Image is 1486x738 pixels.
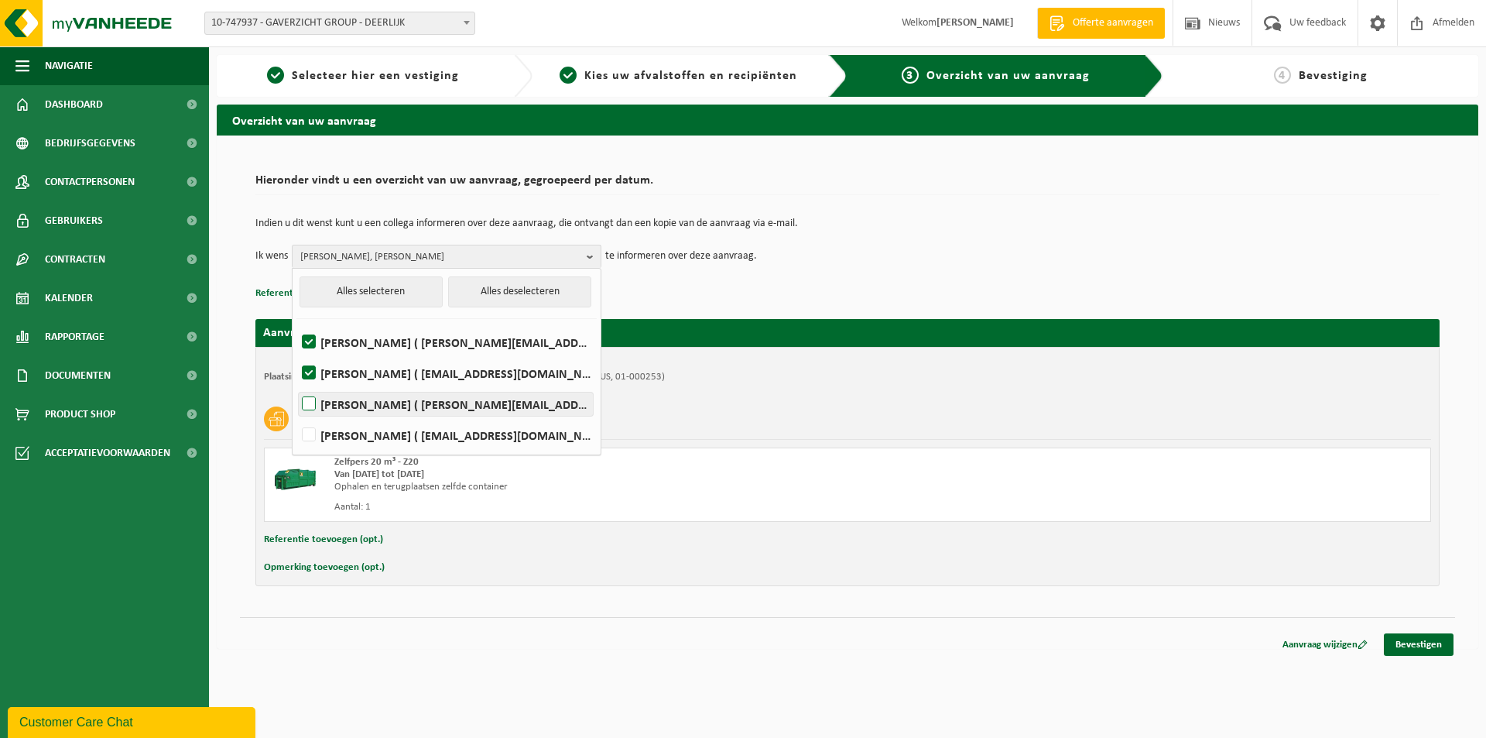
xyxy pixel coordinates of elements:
[45,318,104,356] span: Rapportage
[936,17,1014,29] strong: [PERSON_NAME]
[299,362,593,385] label: [PERSON_NAME] ( [EMAIL_ADDRESS][DOMAIN_NAME] )
[926,70,1090,82] span: Overzicht van uw aanvraag
[1384,633,1453,656] a: Bevestigen
[1069,15,1157,31] span: Offerte aanvragen
[448,276,591,307] button: Alles deselecteren
[299,393,593,416] label: [PERSON_NAME] ( [PERSON_NAME][EMAIL_ADDRESS][DOMAIN_NAME] )
[334,501,909,513] div: Aantal: 1
[45,279,93,318] span: Kalender
[300,245,580,269] span: [PERSON_NAME], [PERSON_NAME]
[299,424,593,447] label: [PERSON_NAME] ( [EMAIL_ADDRESS][DOMAIN_NAME] )
[255,245,288,268] p: Ik wens
[560,67,577,84] span: 2
[255,218,1440,229] p: Indien u dit wenst kunt u een collega informeren over deze aanvraag, die ontvangt dan een kopie v...
[217,105,1478,135] h2: Overzicht van uw aanvraag
[300,276,443,307] button: Alles selecteren
[272,456,319,503] img: HK-XZ-20-GN-00.png
[224,67,502,85] a: 1Selecteer hier een vestiging
[334,469,424,479] strong: Van [DATE] tot [DATE]
[292,245,601,268] button: [PERSON_NAME], [PERSON_NAME]
[45,201,103,240] span: Gebruikers
[8,704,259,738] iframe: chat widget
[263,327,379,339] strong: Aanvraag voor [DATE]
[605,245,757,268] p: te informeren over deze aanvraag.
[255,174,1440,195] h2: Hieronder vindt u een overzicht van uw aanvraag, gegroepeerd per datum.
[45,240,105,279] span: Contracten
[45,163,135,201] span: Contactpersonen
[205,12,474,34] span: 10-747937 - GAVERZICHT GROUP - DEERLIJK
[299,331,593,354] label: [PERSON_NAME] ( [PERSON_NAME][EMAIL_ADDRESS][DOMAIN_NAME] )
[540,67,817,85] a: 2Kies uw afvalstoffen en recipiënten
[45,124,135,163] span: Bedrijfsgegevens
[1299,70,1368,82] span: Bevestiging
[584,70,797,82] span: Kies uw afvalstoffen en recipiënten
[1037,8,1165,39] a: Offerte aanvragen
[267,67,284,84] span: 1
[1271,633,1379,656] a: Aanvraag wijzigen
[255,283,375,304] button: Referentie toevoegen (opt.)
[45,434,170,472] span: Acceptatievoorwaarden
[264,372,331,382] strong: Plaatsingsadres:
[45,46,93,85] span: Navigatie
[1274,67,1291,84] span: 4
[902,67,919,84] span: 3
[264,530,383,550] button: Referentie toevoegen (opt.)
[292,70,459,82] span: Selecteer hier een vestiging
[45,85,103,124] span: Dashboard
[45,395,115,434] span: Product Shop
[334,457,419,467] span: Zelfpers 20 m³ - Z20
[334,481,909,493] div: Ophalen en terugplaatsen zelfde container
[204,12,475,35] span: 10-747937 - GAVERZICHT GROUP - DEERLIJK
[45,356,111,395] span: Documenten
[264,558,385,578] button: Opmerking toevoegen (opt.)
